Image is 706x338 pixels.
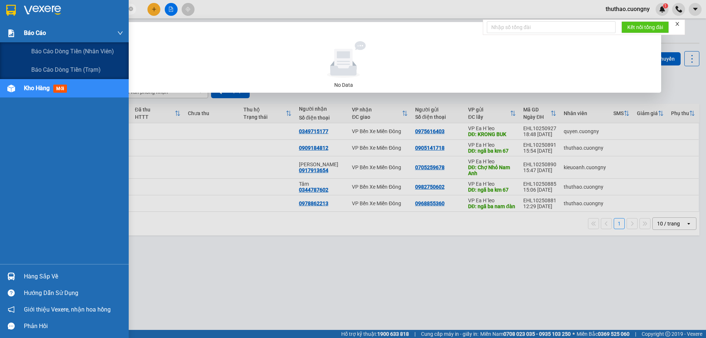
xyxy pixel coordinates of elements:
span: Kết nối tổng đài [627,23,663,31]
span: mới [53,85,67,93]
span: Kho hàng [24,85,50,92]
span: message [8,323,15,330]
img: warehouse-icon [7,85,15,92]
img: logo-vxr [6,5,16,16]
span: Báo cáo [24,28,46,38]
button: Kết nối tổng đài [621,21,669,33]
img: warehouse-icon [7,273,15,280]
div: Phản hồi [24,321,123,332]
span: notification [8,306,15,313]
span: close-circle [129,7,133,11]
span: Giới thiệu Vexere, nhận hoa hồng [24,305,111,314]
div: No Data [32,81,655,89]
span: close [675,21,680,26]
span: Báo cáo dòng tiền (trạm) [31,65,101,74]
div: Hàng sắp về [24,271,123,282]
div: Hướng dẫn sử dụng [24,288,123,299]
span: down [117,30,123,36]
span: Báo cáo dòng tiền (nhân viên) [31,47,114,56]
input: Nhập số tổng đài [487,21,616,33]
span: question-circle [8,289,15,296]
span: close-circle [129,6,133,13]
img: solution-icon [7,29,15,37]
